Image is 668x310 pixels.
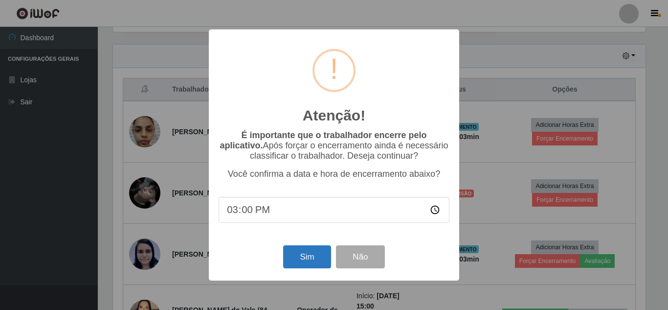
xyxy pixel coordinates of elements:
[219,169,449,179] p: Você confirma a data e hora de encerramento abaixo?
[220,130,426,150] b: É importante que o trabalhador encerre pelo aplicativo.
[219,130,449,161] p: Após forçar o encerramento ainda é necessário classificar o trabalhador. Deseja continuar?
[336,245,384,268] button: Não
[283,245,331,268] button: Sim
[303,107,365,124] h2: Atenção!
